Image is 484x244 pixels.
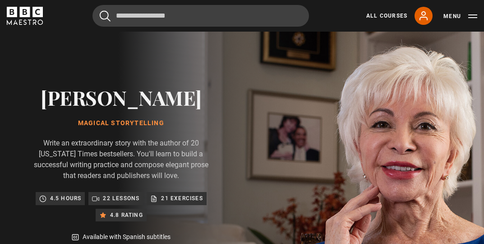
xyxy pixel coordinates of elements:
[443,12,477,21] button: Toggle navigation
[103,194,139,203] p: 22 lessons
[110,211,143,220] p: 4.8 rating
[31,120,211,127] h1: Magical Storytelling
[366,12,407,20] a: All Courses
[31,86,211,109] h2: [PERSON_NAME]
[83,232,171,242] p: Available with Spanish subtitles
[7,7,43,25] svg: BBC Maestro
[92,5,309,27] input: Search
[100,10,111,22] button: Submit the search query
[50,194,82,203] p: 4.5 hours
[31,138,211,181] p: Write an extraordinary story with the author of 20 [US_STATE] Times bestsellers. You'll learn to ...
[161,194,203,203] p: 21 exercises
